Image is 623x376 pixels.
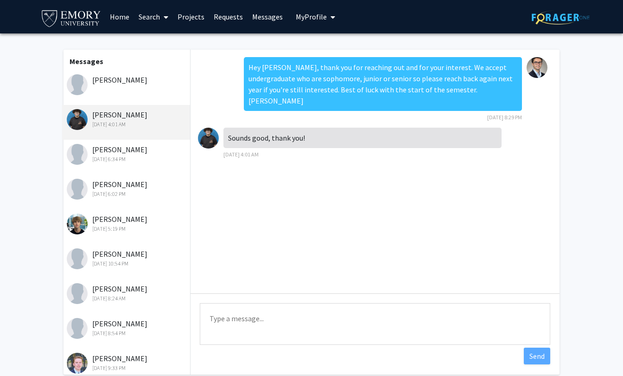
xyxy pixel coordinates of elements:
[209,0,248,33] a: Requests
[296,12,327,21] span: My Profile
[67,329,188,337] div: [DATE] 8:54 PM
[67,353,88,374] img: John Sutton
[67,283,188,303] div: [PERSON_NAME]
[67,109,188,129] div: [PERSON_NAME]
[67,259,188,268] div: [DATE] 10:54 PM
[67,364,188,372] div: [DATE] 9:33 PM
[67,144,88,165] img: Kelsi Mohs
[67,144,188,163] div: [PERSON_NAME]
[223,151,259,158] span: [DATE] 4:01 AM
[67,109,88,130] img: Antonio Torres
[67,318,88,339] img: Tim Yau
[40,7,102,28] img: Emory University Logo
[67,190,188,198] div: [DATE] 6:02 PM
[67,74,88,95] img: Anvi Madhavan
[67,214,188,233] div: [PERSON_NAME]
[67,353,188,372] div: [PERSON_NAME]
[67,179,188,198] div: [PERSON_NAME]
[67,225,188,233] div: [DATE] 5:19 PM
[70,57,103,66] b: Messages
[524,348,550,364] button: Send
[67,283,88,304] img: Khushi Agarwal
[105,0,134,33] a: Home
[67,318,188,337] div: [PERSON_NAME]
[527,57,547,78] img: Charles Bou-Nader
[198,128,219,149] img: Antonio Torres
[532,10,590,25] img: ForagerOne Logo
[200,303,550,345] textarea: Message
[67,214,88,234] img: Nicholas Merlo
[67,248,188,268] div: [PERSON_NAME]
[67,179,88,200] img: Aaron Pan
[67,120,188,129] div: [DATE] 4:01 AM
[67,155,188,163] div: [DATE] 6:34 PM
[7,334,39,369] iframe: Chat
[223,128,502,148] div: Sounds good, thank you!
[248,0,287,33] a: Messages
[173,0,209,33] a: Projects
[244,57,522,111] div: Hey [PERSON_NAME], thank you for reaching out and for your interest. We accept undergraduate who ...
[67,294,188,303] div: [DATE] 8:24 AM
[487,114,522,121] span: [DATE] 8:29 PM
[134,0,173,33] a: Search
[67,74,188,85] div: [PERSON_NAME]
[67,248,88,269] img: Elaine Li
